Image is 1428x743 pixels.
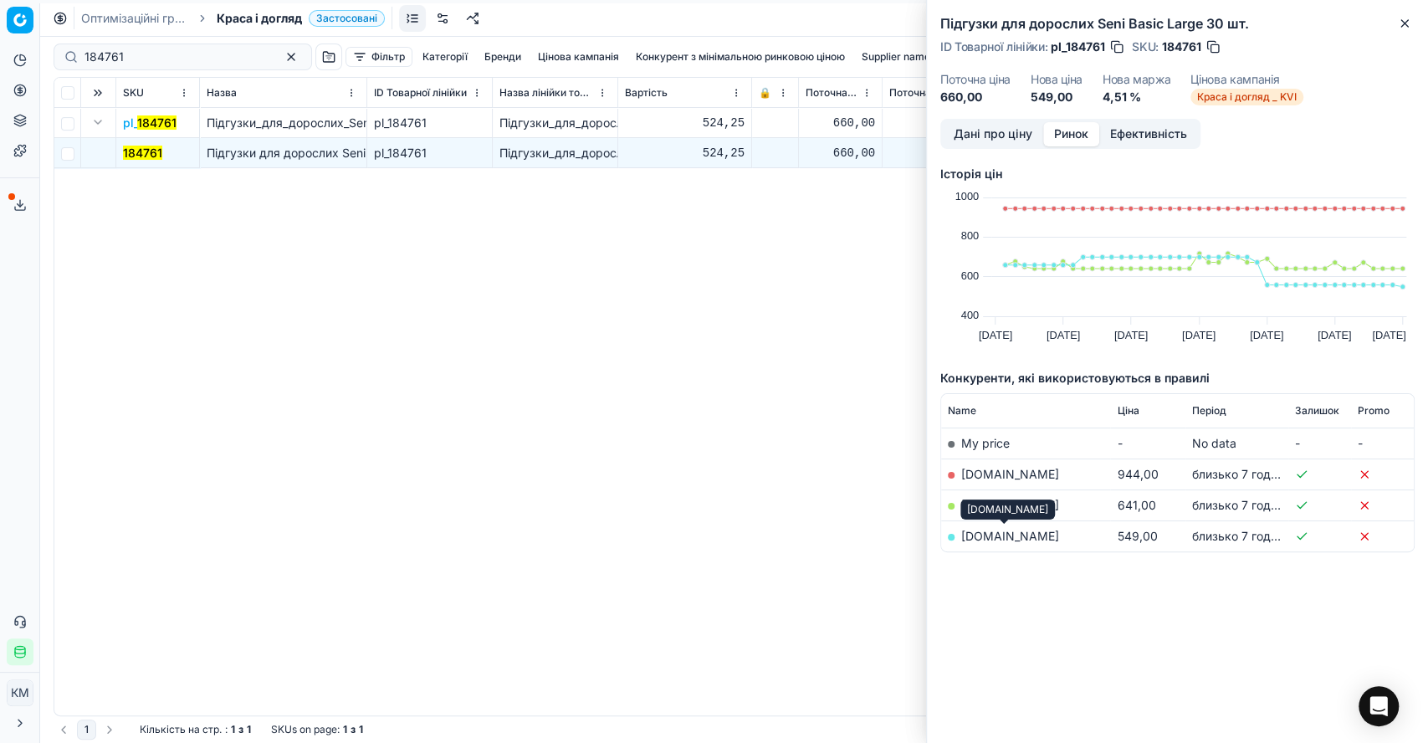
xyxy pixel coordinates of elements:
[499,145,611,161] div: Підгузки_для_дорослих_Seni_Basic_Large_30_шт.
[961,309,979,321] text: 400
[1031,89,1083,105] dd: 549,00
[1099,122,1198,146] button: Ефективність
[1117,498,1155,512] span: 641,00
[207,86,237,100] span: Назва
[217,10,302,27] span: Краса і догляд
[1117,529,1157,543] span: 549,00
[416,47,474,67] button: Категорії
[1047,329,1080,341] text: [DATE]
[961,498,1059,512] a: [DOMAIN_NAME]
[940,166,1415,182] h5: Історія цін
[948,404,976,418] span: Name
[759,86,771,100] span: 🔒
[625,145,745,161] div: 524,25
[1190,74,1303,85] dt: Цінова кампанія
[940,13,1415,33] h2: Підгузки для дорослих Seni Basic Large 30 шт.
[940,370,1415,387] h5: Конкуренти, які використовуються в правилі
[343,723,347,736] strong: 1
[499,115,611,131] div: Підгузки_для_дорослих_Seni_Basic_Large_30_шт.
[943,122,1043,146] button: Дані про ціну
[1192,467,1316,481] span: близько 7 годин тому
[217,10,385,27] span: Краса і доглядЗастосовані
[123,146,162,160] mark: 184761
[207,115,485,130] span: Підгузки_для_дорослих_Seni_Basic_Large_30_шт.
[1185,428,1288,459] td: No data
[247,723,251,736] strong: 1
[54,720,74,740] button: Go to previous page
[1372,329,1405,341] text: [DATE]
[345,47,412,67] button: Фільтр
[979,329,1012,341] text: [DATE]
[1359,686,1399,726] div: Open Intercom Messenger
[806,145,875,161] div: 660,00
[1117,467,1158,481] span: 944,00
[137,115,177,130] mark: 184761
[88,112,108,132] button: Expand
[1117,404,1139,418] span: Ціна
[960,500,1055,520] div: [DOMAIN_NAME]
[1190,89,1303,105] span: Краса і догляд _ KVI
[81,10,188,27] a: Оптимізаційні групи
[1114,329,1148,341] text: [DATE]
[231,723,235,736] strong: 1
[1250,329,1283,341] text: [DATE]
[1192,498,1316,512] span: близько 7 годин тому
[359,723,363,736] strong: 1
[123,86,144,100] span: SKU
[1288,428,1351,459] td: -
[1358,404,1390,418] span: Promo
[1132,41,1159,53] span: SKU :
[84,49,268,65] input: Пошук по SKU або назві
[629,47,852,67] button: Конкурент з мінімальною ринковою ціною
[1051,38,1105,55] span: pl_184761
[1031,74,1083,85] dt: Нова ціна
[1043,122,1099,146] button: Ринок
[374,145,485,161] div: pl_184761
[961,436,1010,450] span: My price
[8,680,33,705] span: КM
[1295,404,1339,418] span: Залишок
[1318,329,1351,341] text: [DATE]
[806,115,875,131] div: 660,00
[271,723,340,736] span: SKUs on page :
[889,115,1001,131] div: 660,00
[100,720,120,740] button: Go to next page
[207,146,473,160] span: Підгузки для дорослих Seni Basic Large 30 шт.
[140,723,251,736] div: :
[806,86,858,100] span: Поточна ціна
[499,86,594,100] span: Назва лінійки товарів
[625,86,668,100] span: Вартість
[123,115,177,131] button: pl_184761
[478,47,528,67] button: Бренди
[855,47,937,67] button: Supplier name
[1103,89,1171,105] dd: 4,51 %
[309,10,385,27] span: Застосовані
[1103,74,1171,85] dt: Нова маржа
[1192,529,1316,543] span: близько 7 годин тому
[374,115,485,131] div: pl_184761
[54,720,120,740] nav: pagination
[961,269,979,282] text: 600
[1192,404,1226,418] span: Період
[81,10,385,27] nav: breadcrumb
[940,41,1047,53] span: ID Товарної лінійки :
[123,145,162,161] button: 184761
[961,529,1059,543] a: [DOMAIN_NAME]
[1162,38,1201,55] span: 184761
[531,47,626,67] button: Цінова кампанія
[940,74,1011,85] dt: Поточна ціна
[961,229,979,242] text: 800
[961,467,1059,481] a: [DOMAIN_NAME]
[1351,428,1414,459] td: -
[955,190,979,202] text: 1000
[238,723,243,736] strong: з
[88,83,108,103] button: Expand all
[1110,428,1185,459] td: -
[940,89,1011,105] dd: 660,00
[1182,329,1216,341] text: [DATE]
[123,115,177,131] span: pl_
[889,86,984,100] span: Поточна промо ціна
[374,86,467,100] span: ID Товарної лінійки
[7,679,33,706] button: КM
[625,115,745,131] div: 524,25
